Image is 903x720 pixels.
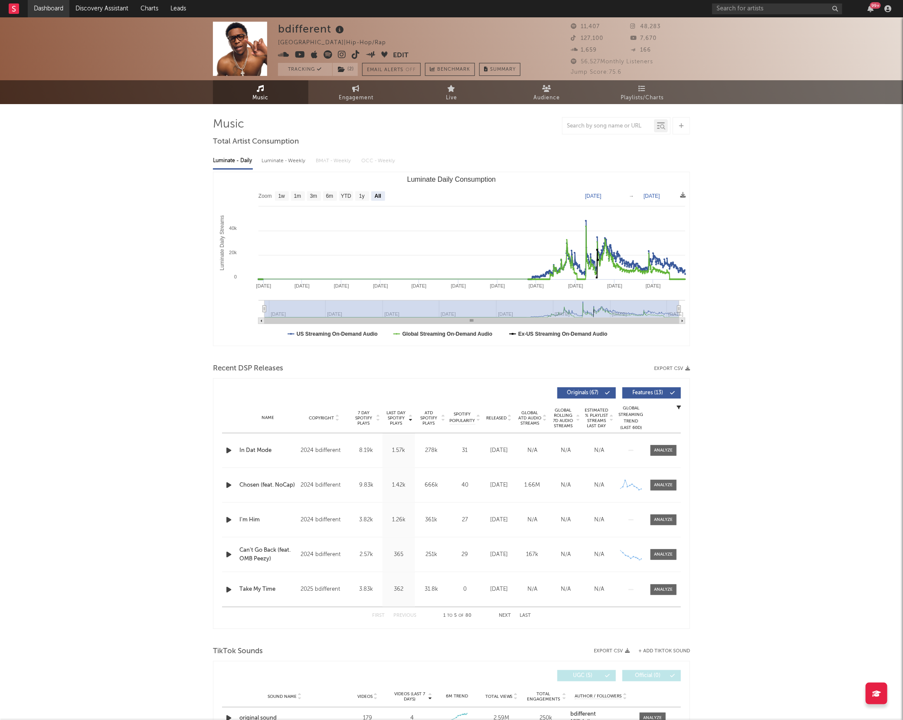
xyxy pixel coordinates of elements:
span: TikTok Sounds [213,646,263,657]
div: Global Streaming Trend (Last 60D) [618,405,644,431]
div: 2024 bdifferent [301,550,348,560]
span: 7 Day Spotify Plays [352,410,375,426]
text: [DATE] [334,283,349,288]
input: Search for artists [712,3,842,14]
span: 166 [631,47,651,53]
div: [DATE] [484,446,514,455]
button: + Add TikTok Sound [638,649,690,654]
a: Engagement [308,80,404,104]
button: Summary [479,63,520,76]
a: Music [213,80,308,104]
text: [DATE] [529,283,544,288]
span: Estimated % Playlist Streams Last Day [585,408,609,429]
text: [DATE] [373,283,388,288]
span: Total Views [485,694,513,699]
em: Off [406,68,416,72]
span: of [459,614,464,618]
span: Sound Name [268,694,297,699]
text: YTD [341,193,351,200]
button: UGC(5) [557,670,616,681]
text: All [375,193,381,200]
span: Benchmark [437,65,470,75]
div: 2024 bdifferent [301,445,348,456]
div: N/A [551,516,580,524]
button: Last [520,613,531,618]
span: to [448,614,453,618]
span: 127,100 [571,36,603,41]
span: ( 2 ) [332,63,358,76]
button: Next [499,613,511,618]
span: Engagement [339,93,373,103]
span: Global Rolling 7D Audio Streams [551,408,575,429]
span: 1,659 [571,47,597,53]
span: Music [253,93,269,103]
div: N/A [585,446,614,455]
div: [GEOGRAPHIC_DATA] | Hip-Hop/Rap [278,38,396,48]
a: I'm Him [239,516,296,524]
div: In Dat Mode [239,446,296,455]
span: 11,407 [571,24,600,29]
div: Luminate - Daily [213,154,253,168]
div: N/A [585,516,614,524]
div: 167k [518,550,547,559]
div: 666k [417,481,445,490]
div: N/A [585,550,614,559]
span: Last Day Spotify Plays [385,410,408,426]
text: 20k [229,250,237,255]
span: Recent DSP Releases [213,363,283,374]
div: N/A [518,516,547,524]
text: Zoom [258,193,272,200]
div: 362 [385,585,413,594]
text: 1m [294,193,301,200]
span: Videos (last 7 days) [392,691,427,702]
button: (2) [333,63,358,76]
span: Global ATD Audio Streams [518,410,542,426]
span: Features ( 13 ) [628,390,668,396]
div: 31.8k [417,585,445,594]
div: N/A [518,585,547,594]
text: → [629,193,634,199]
div: Luminate - Weekly [262,154,307,168]
text: [DATE] [451,283,466,288]
div: [DATE] [484,550,514,559]
div: 3.83k [352,585,380,594]
a: Chosen (feat. NoCap) [239,481,296,490]
div: N/A [551,481,580,490]
div: 31 [450,446,480,455]
a: Playlists/Charts [595,80,690,104]
div: 2024 bdifferent [301,515,348,525]
text: Global Streaming On-Demand Audio [402,331,493,337]
div: 2.57k [352,550,380,559]
text: Luminate Daily Streams [219,215,225,270]
text: [DATE] [568,283,583,288]
div: 278k [417,446,445,455]
div: 3.82k [352,516,380,524]
div: 1 5 80 [434,611,481,621]
span: Author / Followers [575,694,622,699]
button: + Add TikTok Sound [630,649,690,654]
span: UGC ( 5 ) [563,673,603,678]
text: Ex-US Streaming On-Demand Audio [518,331,608,337]
input: Search by song name or URL [563,123,654,130]
text: [DATE] [644,193,660,199]
a: Audience [499,80,595,104]
button: First [372,613,385,618]
text: 3m [310,193,317,200]
div: N/A [585,585,614,594]
div: 40 [450,481,480,490]
text: 1y [359,193,365,200]
text: 1w [278,193,285,200]
span: Released [486,416,507,421]
div: 2025 bdifferent [301,584,348,595]
a: Can't Go Back (feat. OMB Peezy) [239,546,296,563]
button: Email AlertsOff [362,63,421,76]
div: Name [239,415,296,421]
a: Take My Time [239,585,296,594]
text: [DATE] [294,283,310,288]
button: Originals(67) [557,387,616,399]
text: [DATE] [412,283,427,288]
button: 99+ [867,5,874,12]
